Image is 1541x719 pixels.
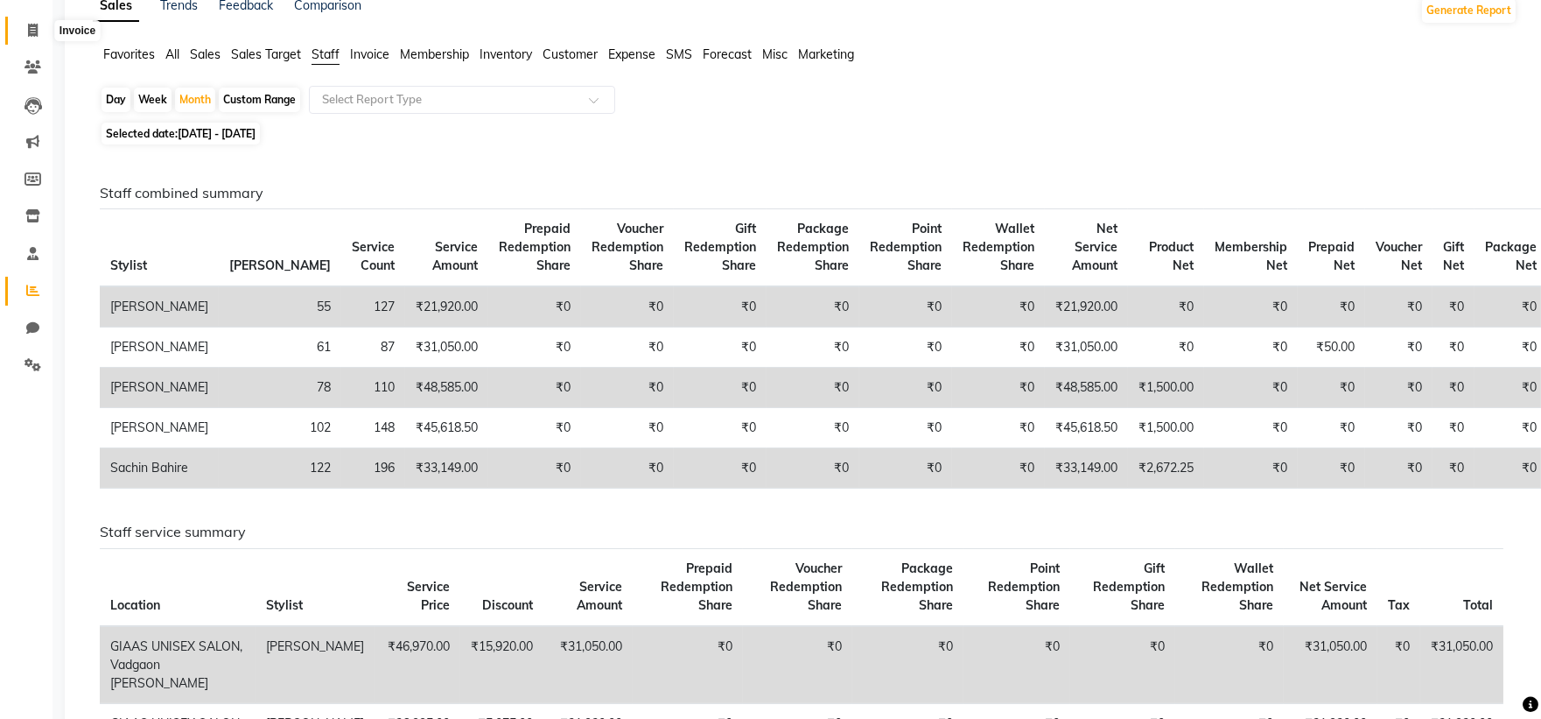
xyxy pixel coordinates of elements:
[256,626,375,704] td: [PERSON_NAME]
[231,46,301,62] span: Sales Target
[674,408,767,448] td: ₹0
[165,46,179,62] span: All
[777,221,849,273] span: Package Redemption Share
[674,368,767,408] td: ₹0
[1072,221,1117,273] span: Net Service Amount
[1128,328,1204,368] td: ₹0
[743,626,853,704] td: ₹0
[341,328,405,368] td: 87
[488,286,581,328] td: ₹0
[581,328,674,368] td: ₹0
[1070,626,1175,704] td: ₹0
[1045,408,1128,448] td: ₹45,618.50
[952,448,1045,489] td: ₹0
[1432,368,1474,408] td: ₹0
[1298,286,1365,328] td: ₹0
[1204,328,1298,368] td: ₹0
[1204,448,1298,489] td: ₹0
[229,257,331,273] span: [PERSON_NAME]
[581,368,674,408] td: ₹0
[488,408,581,448] td: ₹0
[577,579,622,613] span: Service Amount
[100,368,219,408] td: [PERSON_NAME]
[1045,286,1128,328] td: ₹21,920.00
[266,597,303,613] span: Stylist
[488,368,581,408] td: ₹0
[400,46,469,62] span: Membership
[482,597,533,613] span: Discount
[762,46,788,62] span: Misc
[100,524,1503,540] h6: Staff service summary
[110,257,147,273] span: Stylist
[219,368,341,408] td: 78
[1204,286,1298,328] td: ₹0
[405,328,488,368] td: ₹31,050.00
[952,328,1045,368] td: ₹0
[963,626,1070,704] td: ₹0
[341,286,405,328] td: 127
[963,221,1034,273] span: Wallet Redemption Share
[1377,626,1420,704] td: ₹0
[767,368,859,408] td: ₹0
[1045,368,1128,408] td: ₹48,585.00
[341,368,405,408] td: 110
[312,46,340,62] span: Staff
[1045,448,1128,489] td: ₹33,149.00
[102,123,260,145] span: Selected date:
[1128,368,1204,408] td: ₹1,500.00
[407,579,450,613] span: Service Price
[175,88,215,112] div: Month
[1204,368,1298,408] td: ₹0
[1045,328,1128,368] td: ₹31,050.00
[1299,579,1367,613] span: Net Service Amount
[1432,286,1474,328] td: ₹0
[102,88,130,112] div: Day
[341,408,405,448] td: 148
[1201,560,1273,613] span: Wallet Redemption Share
[1365,328,1432,368] td: ₹0
[770,560,842,613] span: Voucher Redemption Share
[405,408,488,448] td: ₹45,618.50
[1284,626,1377,704] td: ₹31,050.00
[1128,408,1204,448] td: ₹1,500.00
[1308,239,1355,273] span: Prepaid Net
[480,46,532,62] span: Inventory
[1128,448,1204,489] td: ₹2,672.25
[1149,239,1194,273] span: Product Net
[1298,448,1365,489] td: ₹0
[1432,328,1474,368] td: ₹0
[100,408,219,448] td: [PERSON_NAME]
[100,328,219,368] td: [PERSON_NAME]
[608,46,655,62] span: Expense
[1298,408,1365,448] td: ₹0
[1376,239,1422,273] span: Voucher Net
[352,239,395,273] span: Service Count
[859,368,952,408] td: ₹0
[460,626,543,704] td: ₹15,920.00
[870,221,942,273] span: Point Redemption Share
[684,221,756,273] span: Gift Redemption Share
[219,408,341,448] td: 102
[1128,286,1204,328] td: ₹0
[1215,239,1287,273] span: Membership Net
[110,597,160,613] span: Location
[581,408,674,448] td: ₹0
[767,328,859,368] td: ₹0
[1093,560,1165,613] span: Gift Redemption Share
[859,286,952,328] td: ₹0
[405,368,488,408] td: ₹48,585.00
[55,20,100,41] div: Invoice
[1365,368,1432,408] td: ₹0
[488,448,581,489] td: ₹0
[859,448,952,489] td: ₹0
[543,46,598,62] span: Customer
[1298,368,1365,408] td: ₹0
[1388,597,1410,613] span: Tax
[1365,408,1432,448] td: ₹0
[592,221,663,273] span: Voucher Redemption Share
[100,185,1503,201] h6: Staff combined summary
[1463,597,1493,613] span: Total
[674,286,767,328] td: ₹0
[852,626,963,704] td: ₹0
[1175,626,1284,704] td: ₹0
